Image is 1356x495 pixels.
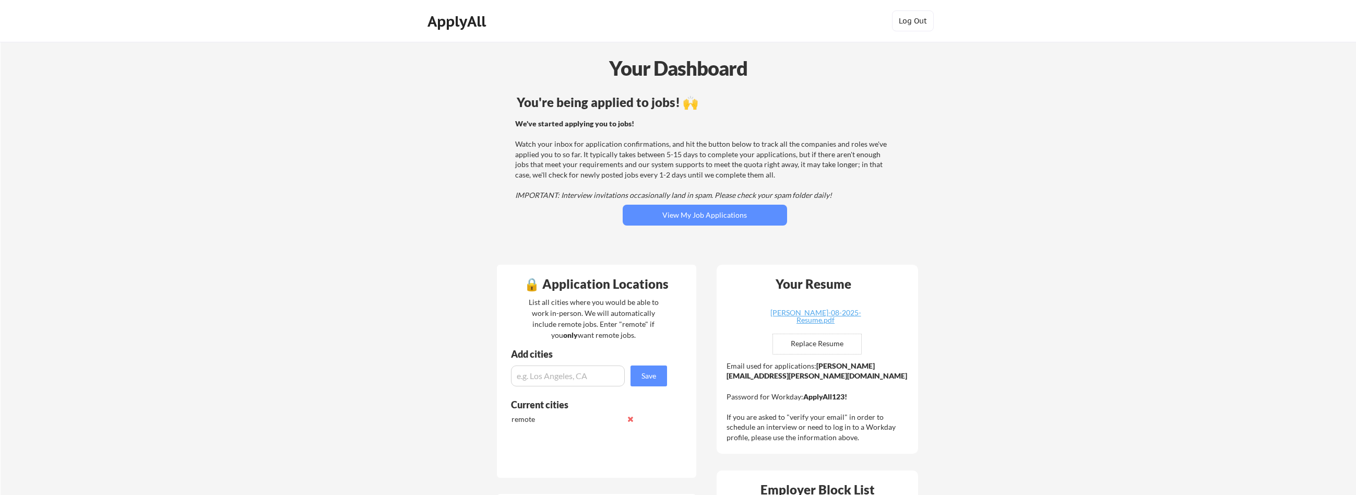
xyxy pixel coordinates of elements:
[515,191,832,199] em: IMPORTANT: Interview invitations occasionally land in spam. Please check your spam folder daily!
[803,392,847,401] strong: ApplyAll123!
[762,278,865,290] div: Your Resume
[727,361,907,381] strong: [PERSON_NAME][EMAIL_ADDRESS][PERSON_NAME][DOMAIN_NAME]
[754,309,878,324] div: [PERSON_NAME]-08-2025-Resume.pdf
[631,366,667,386] button: Save
[515,119,891,201] div: Watch your inbox for application confirmations, and hit the button below to track all the compani...
[511,349,670,359] div: Add cities
[892,10,934,31] button: Log Out
[1,53,1356,83] div: Your Dashboard
[563,331,578,339] strong: only
[727,361,911,443] div: Email used for applications: Password for Workday: If you are asked to "verify your email" in ord...
[511,366,625,386] input: e.g. Los Angeles, CA
[511,400,656,409] div: Current cities
[512,414,622,425] div: remote
[515,119,634,128] strong: We've started applying you to jobs!
[427,13,489,30] div: ApplyAll
[754,309,878,325] a: [PERSON_NAME]-08-2025-Resume.pdf
[623,205,787,226] button: View My Job Applications
[517,96,893,109] div: You're being applied to jobs! 🙌
[499,278,694,290] div: 🔒 Application Locations
[522,297,665,340] div: List all cities where you would be able to work in-person. We will automatically include remote j...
